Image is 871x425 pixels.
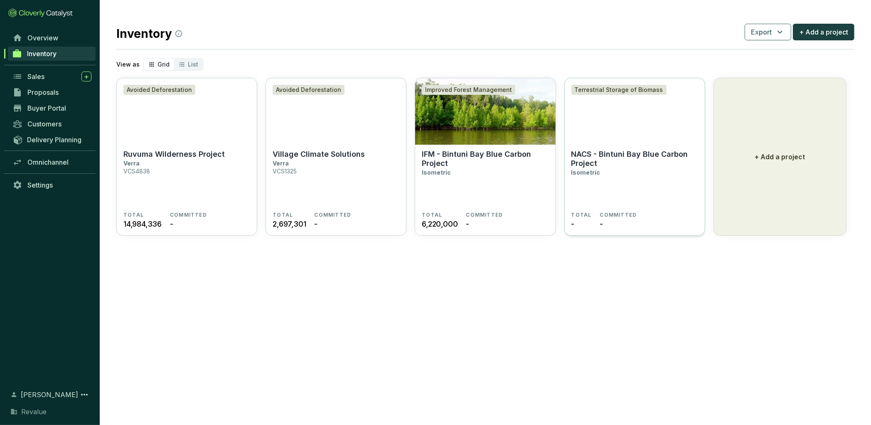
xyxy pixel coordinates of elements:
button: + Add a project [793,24,854,40]
p: + Add a project [755,152,805,162]
div: Terrestrial Storage of Biomass [571,85,667,95]
p: IFM - Bintuni Bay Blue Carbon Project [422,150,549,168]
p: NACS - Bintuni Bay Blue Carbon Project [571,150,698,168]
p: Isometric [571,169,600,176]
p: Verra [123,160,140,167]
span: Delivery Planning [27,136,81,144]
div: Improved Forest Management [422,85,515,95]
a: Sales [8,69,96,84]
span: TOTAL [571,212,592,218]
a: IFM - Bintuni Bay Blue Carbon ProjectImproved Forest ManagementIFM - Bintuni Bay Blue Carbon Proj... [415,78,556,236]
a: Buyer Portal [8,101,96,115]
a: Village Climate SolutionsAvoided DeforestationVillage Climate SolutionsVerraVCS1325TOTAL2,697,301... [266,78,406,236]
span: TOTAL [273,212,293,218]
span: Overview [27,34,58,42]
span: Settings [27,181,53,189]
p: Isometric [422,169,451,176]
span: - [170,218,173,230]
span: Sales [27,72,44,81]
a: Customers [8,117,96,131]
span: COMMITTED [314,212,351,218]
span: Export [751,27,772,37]
span: Inventory [27,49,57,58]
a: Omnichannel [8,155,96,169]
span: Customers [27,120,62,128]
span: - [466,218,470,230]
button: Export [745,24,791,40]
span: COMMITTED [170,212,207,218]
p: Ruvuma Wilderness Project [123,150,225,159]
h2: Inventory [116,25,182,42]
a: Overview [8,31,96,45]
span: Proposals [27,88,59,96]
a: Ruvuma Wilderness ProjectAvoided DeforestationRuvuma Wilderness ProjectVerraVCS4838TOTAL14,984,33... [116,78,257,236]
a: Inventory [8,47,96,61]
div: Avoided Deforestation [273,85,344,95]
p: Verra [273,160,289,167]
span: 14,984,336 [123,218,162,230]
span: Revalue [21,407,47,417]
span: Buyer Portal [27,104,66,112]
span: + Add a project [799,27,848,37]
span: Grid [157,61,170,68]
span: Omnichannel [27,158,69,166]
img: IFM - Bintuni Bay Blue Carbon Project [415,78,555,145]
span: - [571,218,575,230]
span: TOTAL [422,212,442,218]
p: VCS1325 [273,168,297,175]
span: List [188,61,198,68]
button: + Add a project [714,78,846,236]
a: Settings [8,178,96,192]
span: COMMITTED [466,212,503,218]
a: Proposals [8,85,96,99]
p: Village Climate Solutions [273,150,365,159]
img: Village Climate Solutions [266,78,406,145]
div: Avoided Deforestation [123,85,195,95]
span: 2,697,301 [273,218,306,230]
span: COMMITTED [600,212,637,218]
a: Delivery Planning [8,133,96,146]
span: 6,220,000 [422,218,458,230]
span: - [314,218,317,230]
div: segmented control [143,58,204,71]
img: Ruvuma Wilderness Project [117,78,257,145]
span: - [600,218,603,230]
span: [PERSON_NAME] [21,390,78,400]
p: View as [116,60,140,69]
img: NACS - Bintuni Bay Blue Carbon Project [565,78,705,145]
span: TOTAL [123,212,144,218]
p: VCS4838 [123,168,150,175]
a: NACS - Bintuni Bay Blue Carbon ProjectTerrestrial Storage of BiomassNACS - Bintuni Bay Blue Carbo... [564,78,705,236]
